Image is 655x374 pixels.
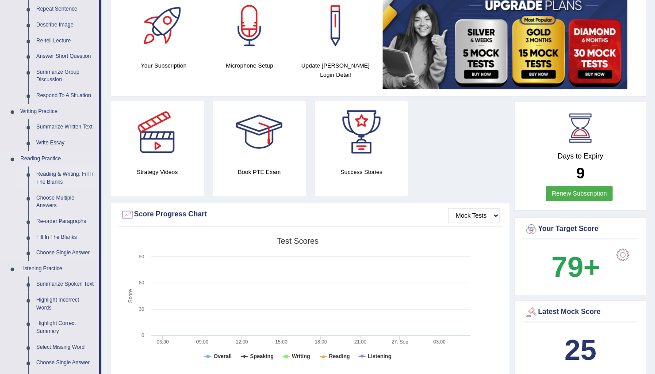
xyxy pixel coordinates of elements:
a: Reading Practice [16,151,99,167]
a: Write Essay [32,135,99,151]
a: Select Missing Word [32,340,99,355]
text: 21:00 [354,339,367,344]
a: Summarize Spoken Text [32,276,99,292]
a: Choose Multiple Answers [32,190,99,214]
h4: Days to Expiry [525,152,636,160]
h4: Microphone Setup [211,61,288,70]
a: Writing Practice [16,104,99,120]
a: Highlight Correct Summary [32,316,99,339]
h4: Book PTE Exam [213,167,306,177]
a: Choose Single Answer [32,355,99,371]
tspan: Score [127,289,134,303]
h4: Update [PERSON_NAME] Login Detail [297,61,374,79]
div: Score Progress Chart [121,208,500,221]
a: Reading & Writing: Fill In The Blanks [32,166,99,190]
div: Your Target Score [525,223,636,236]
tspan: Reading [329,353,350,359]
a: Summarize Written Text [32,119,99,135]
tspan: Listening [368,353,391,359]
a: Fill In The Blanks [32,230,99,246]
tspan: Writing [292,353,310,359]
a: Listening Practice [16,261,99,277]
b: 9 [576,164,584,181]
text: 30 [139,306,144,312]
div: Latest Mock Score [525,306,636,319]
text: 18:00 [314,339,327,344]
tspan: Overall [214,353,232,359]
a: Re-order Paragraphs [32,214,99,230]
a: Describe Image [32,17,99,33]
h4: Success Stories [315,167,408,177]
a: Summarize Group Discussion [32,64,99,88]
a: Choose Single Answer [32,245,99,261]
text: 12:00 [236,339,248,344]
b: 25 [564,334,596,366]
text: 15:00 [275,339,287,344]
text: 03:00 [433,339,446,344]
h4: Strategy Videos [111,167,204,177]
tspan: 27. Sep [391,339,408,344]
a: Answer Short Question [32,49,99,64]
text: 0 [142,332,144,338]
a: Re-tell Lecture [32,33,99,49]
text: 90 [139,254,144,259]
a: Renew Subscription [546,186,613,201]
a: Highlight Incorrect Words [32,292,99,316]
text: 60 [139,280,144,285]
b: 79+ [551,251,600,283]
text: 06:00 [157,339,169,344]
text: 09:00 [196,339,208,344]
tspan: Test scores [277,237,318,246]
a: Respond To A Situation [32,88,99,104]
a: Repeat Sentence [32,1,99,17]
h4: Your Subscription [125,61,202,70]
tspan: Speaking [250,353,273,359]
